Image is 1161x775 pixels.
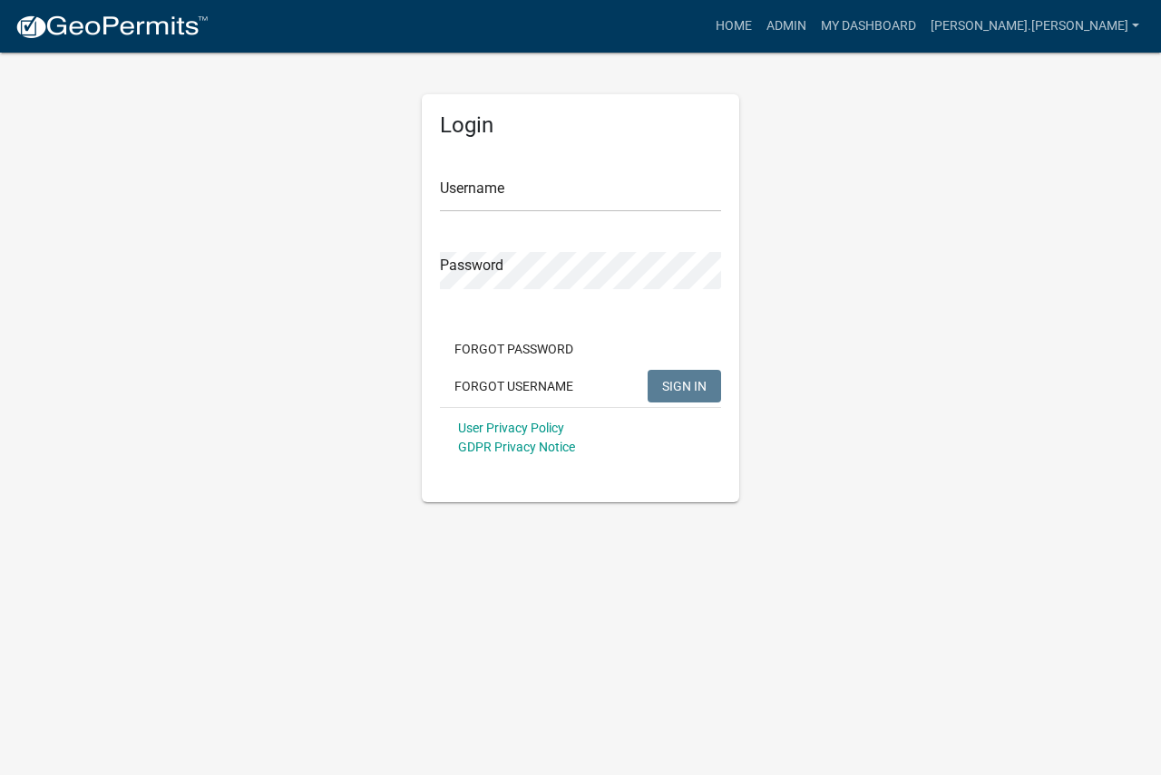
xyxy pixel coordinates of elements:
[440,112,721,139] h5: Login
[440,333,588,365] button: Forgot Password
[648,370,721,402] button: SIGN IN
[458,421,564,435] a: User Privacy Policy
[923,9,1146,44] a: [PERSON_NAME].[PERSON_NAME]
[662,378,707,392] span: SIGN IN
[759,9,814,44] a: Admin
[708,9,759,44] a: Home
[458,440,575,454] a: GDPR Privacy Notice
[814,9,923,44] a: My Dashboard
[440,370,588,402] button: Forgot Username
